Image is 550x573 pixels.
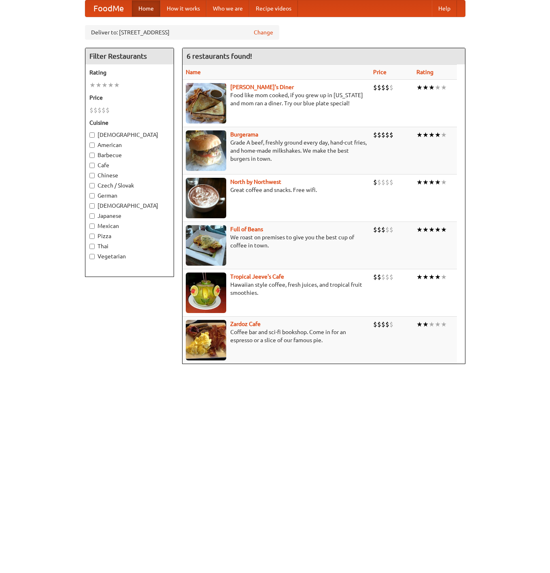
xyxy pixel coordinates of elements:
[114,81,120,89] li: ★
[89,106,93,115] li: $
[89,181,170,190] label: Czech / Slovak
[89,192,170,200] label: German
[377,178,381,187] li: $
[89,234,95,239] input: Pizza
[441,225,447,234] li: ★
[186,186,367,194] p: Great coffee and snacks. Free wifi.
[373,225,377,234] li: $
[89,163,95,168] input: Cafe
[93,106,98,115] li: $
[89,252,170,260] label: Vegetarian
[186,130,226,171] img: burgerama.jpg
[373,69,386,75] a: Price
[89,141,170,149] label: American
[385,320,389,329] li: $
[98,106,102,115] li: $
[186,138,367,163] p: Grade A beef, freshly ground every day, hand-cut fries, and home-made milkshakes. We make the bes...
[435,225,441,234] li: ★
[423,130,429,139] li: ★
[89,131,170,139] label: [DEMOGRAPHIC_DATA]
[89,173,95,178] input: Chinese
[389,178,393,187] li: $
[381,130,385,139] li: $
[89,232,170,240] label: Pizza
[429,83,435,92] li: ★
[230,321,261,327] a: Zardoz Cafe
[89,212,170,220] label: Japanese
[389,273,393,281] li: $
[373,320,377,329] li: $
[249,0,298,17] a: Recipe videos
[230,131,258,138] a: Burgerama
[377,225,381,234] li: $
[429,320,435,329] li: ★
[89,193,95,198] input: German
[89,68,170,77] h5: Rating
[373,83,377,92] li: $
[89,151,170,159] label: Barbecue
[85,48,174,64] h4: Filter Restaurants
[389,83,393,92] li: $
[106,106,110,115] li: $
[385,178,389,187] li: $
[89,224,95,229] input: Mexican
[432,0,457,17] a: Help
[389,320,393,329] li: $
[186,178,226,218] img: north.jpg
[416,225,423,234] li: ★
[96,81,102,89] li: ★
[381,178,385,187] li: $
[186,320,226,360] img: zardoz.jpg
[416,273,423,281] li: ★
[186,233,367,249] p: We roast on premises to give you the best cup of coffee in town.
[230,273,284,280] a: Tropical Jeeve's Cafe
[186,91,367,107] p: Food like mom cooked, if you grew up in [US_STATE] and mom ran a diner. Try our blue plate special!
[435,83,441,92] li: ★
[102,106,106,115] li: $
[423,320,429,329] li: ★
[381,225,385,234] li: $
[435,130,441,139] li: ★
[441,320,447,329] li: ★
[377,320,381,329] li: $
[416,83,423,92] li: ★
[206,0,249,17] a: Who we are
[230,179,281,185] a: North by Northwest
[429,225,435,234] li: ★
[441,130,447,139] li: ★
[435,320,441,329] li: ★
[186,328,367,344] p: Coffee bar and sci-fi bookshop. Come in for an espresso or a slice of our famous pie.
[385,225,389,234] li: $
[89,244,95,249] input: Thai
[89,119,170,127] h5: Cuisine
[441,83,447,92] li: ★
[429,273,435,281] li: ★
[441,178,447,187] li: ★
[416,69,433,75] a: Rating
[373,273,377,281] li: $
[381,320,385,329] li: $
[416,320,423,329] li: ★
[89,203,95,209] input: [DEMOGRAPHIC_DATA]
[85,0,132,17] a: FoodMe
[389,225,393,234] li: $
[373,178,377,187] li: $
[423,178,429,187] li: ★
[186,83,226,124] img: sallys.jpg
[230,226,263,232] a: Full of Beans
[85,25,279,40] div: Deliver to: [STREET_ADDRESS]
[230,84,294,90] a: [PERSON_NAME]'s Diner
[389,130,393,139] li: $
[423,273,429,281] li: ★
[186,225,226,266] img: beans.jpg
[89,183,95,188] input: Czech / Slovak
[102,81,108,89] li: ★
[254,28,273,36] a: Change
[423,225,429,234] li: ★
[132,0,160,17] a: Home
[186,273,226,313] img: jeeves.jpg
